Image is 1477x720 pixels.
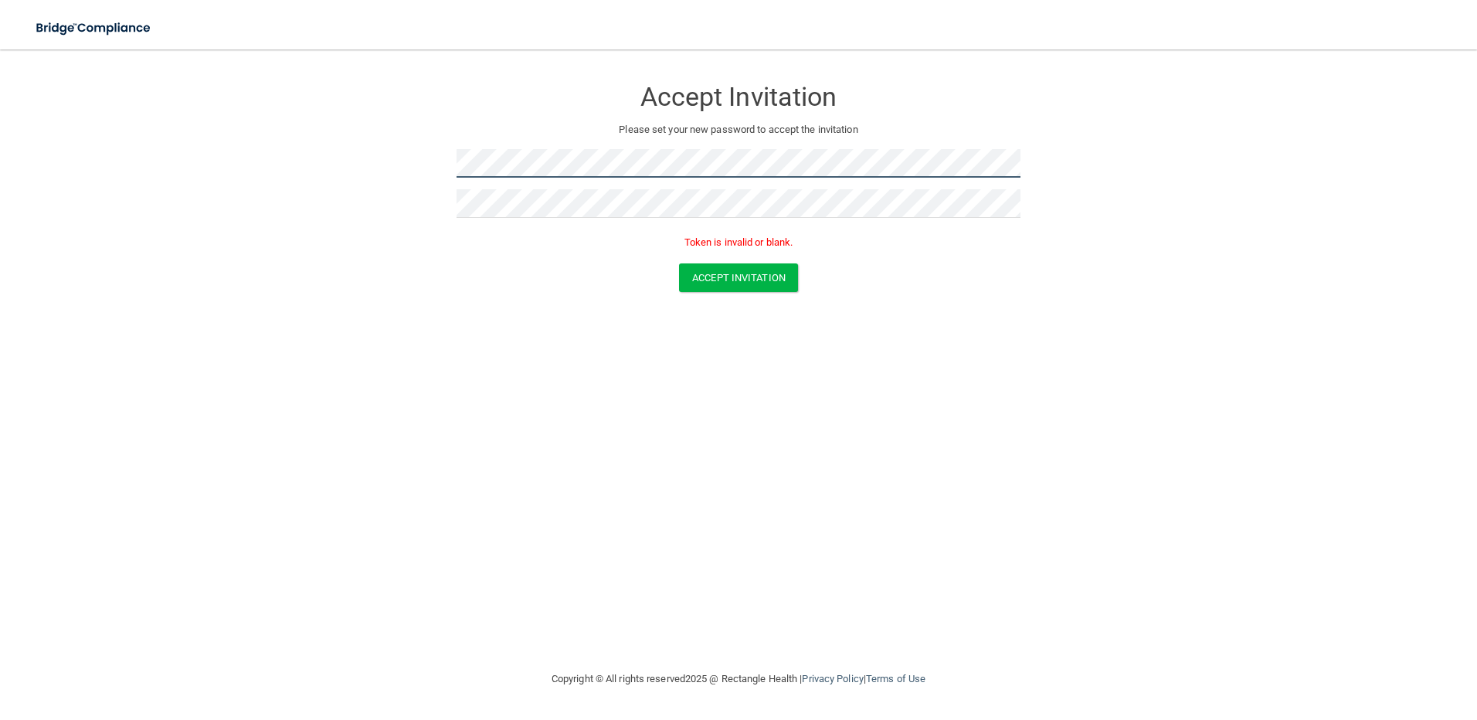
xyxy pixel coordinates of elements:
[468,121,1009,139] p: Please set your new password to accept the invitation
[457,83,1020,111] h3: Accept Invitation
[1210,610,1458,672] iframe: Drift Widget Chat Controller
[23,12,165,44] img: bridge_compliance_login_screen.278c3ca4.svg
[802,673,863,684] a: Privacy Policy
[457,654,1020,704] div: Copyright © All rights reserved 2025 @ Rectangle Health | |
[679,263,798,292] button: Accept Invitation
[866,673,925,684] a: Terms of Use
[457,233,1020,252] p: Token is invalid or blank.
